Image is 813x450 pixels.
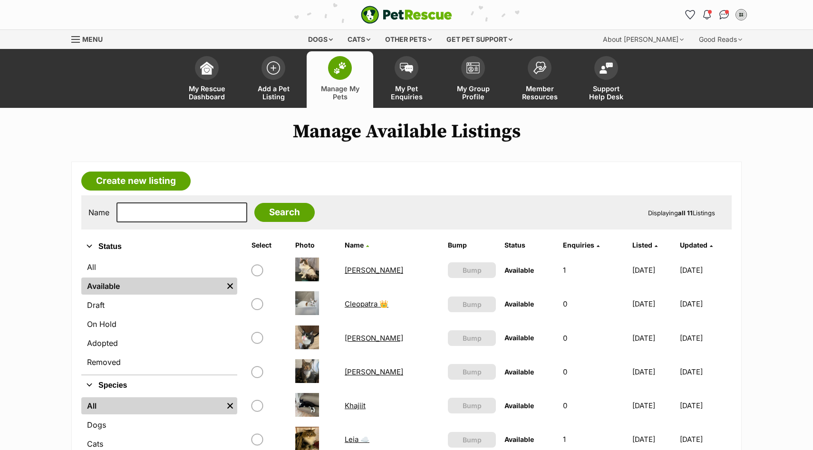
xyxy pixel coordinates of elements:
[736,10,746,19] img: Out of the Woods Rescue profile pic
[240,51,307,108] a: Add a Pet Listing
[291,238,340,253] th: Photo
[680,241,713,249] a: Updated
[680,254,731,287] td: [DATE]
[629,322,679,354] td: [DATE]
[648,209,715,217] span: Displaying Listings
[333,62,347,74] img: manage-my-pets-icon-02211641906a0b7f246fdf0571729dbe1e7629f14944591b6c1af311fb30b64b.svg
[373,51,440,108] a: My Pet Enquiries
[463,367,482,377] span: Bump
[81,379,237,392] button: Species
[400,63,413,73] img: pet-enquiries-icon-7e3ad2cf08bfb03b45e93fb7055b45f3efa6380592205ae92323e6603595dc1f.svg
[223,278,237,295] a: Remove filter
[680,322,731,354] td: [DATE]
[307,51,373,108] a: Manage My Pets
[629,389,679,422] td: [DATE]
[680,241,707,249] span: Updated
[585,85,628,101] span: Support Help Desk
[463,401,482,411] span: Bump
[629,254,679,287] td: [DATE]
[71,30,109,47] a: Menu
[448,297,496,312] button: Bump
[361,6,452,24] img: logo-e224e6f780fb5917bec1dbf3a21bbac754714ae5b6737aabdf751b685950b380.svg
[248,238,290,253] th: Select
[463,265,482,275] span: Bump
[267,61,280,75] img: add-pet-listing-icon-0afa8454b4691262ce3f59096e99ab1cd57d4a30225e0717b998d2c9b9846f56.svg
[448,432,496,448] button: Bump
[596,30,690,49] div: About [PERSON_NAME]
[518,85,561,101] span: Member Resources
[448,364,496,380] button: Bump
[81,416,237,433] a: Dogs
[629,355,679,388] td: [DATE]
[81,172,191,191] a: Create new listing
[254,203,315,222] input: Search
[345,241,364,249] span: Name
[88,208,109,217] label: Name
[632,241,658,249] a: Listed
[559,389,628,422] td: 0
[680,287,731,320] td: [DATE]
[361,6,452,24] a: PetRescue
[378,30,438,49] div: Other pets
[223,397,237,414] a: Remove filter
[81,240,237,253] button: Status
[81,397,223,414] a: All
[719,10,729,19] img: chat-41dd97257d64d25036548639549fe6c8038ab92f7586957e7f3b1b290dea8141.svg
[345,367,403,376] a: [PERSON_NAME]
[506,51,573,108] a: Member Resources
[81,335,237,352] a: Adopted
[703,10,711,19] img: notifications-46538b983faf8c2785f20acdc204bb7945ddae34d4c08c2a6579f10ce5e182be.svg
[345,334,403,343] a: [PERSON_NAME]
[440,51,506,108] a: My Group Profile
[81,354,237,371] a: Removed
[682,7,697,22] a: Favourites
[448,398,496,413] button: Bump
[734,7,749,22] button: My account
[200,61,213,75] img: dashboard-icon-eb2f2d2d3e046f16d808141f083e7271f6b2e854fb5c12c21221c1fb7104beca.svg
[699,7,715,22] button: Notifications
[533,61,546,74] img: member-resources-icon-8e73f808a243e03378d46382f2149f9095a855e16c252ad45f914b54edf8863c.svg
[385,85,428,101] span: My Pet Enquiries
[463,435,482,445] span: Bump
[345,435,369,444] a: Leia ☁️
[345,299,388,308] a: Cleopatra 👑
[185,85,228,101] span: My Rescue Dashboard
[452,85,494,101] span: My Group Profile
[563,241,594,249] span: translation missing: en.admin.listings.index.attributes.enquiries
[559,322,628,354] td: 0
[81,257,237,374] div: Status
[345,241,369,249] a: Name
[448,262,496,278] button: Bump
[632,241,652,249] span: Listed
[440,30,519,49] div: Get pet support
[504,266,534,274] span: Available
[81,297,237,314] a: Draft
[81,259,237,276] a: All
[81,316,237,333] a: On Hold
[563,241,600,249] a: Enquiries
[345,401,366,410] a: Khajiit
[629,287,679,320] td: [DATE]
[678,209,693,217] strong: all 11
[319,85,361,101] span: Manage My Pets
[559,254,628,287] td: 1
[559,287,628,320] td: 0
[444,238,500,253] th: Bump
[463,333,482,343] span: Bump
[463,299,482,309] span: Bump
[682,7,749,22] ul: Account quick links
[504,435,534,443] span: Available
[716,7,732,22] a: Conversations
[82,35,103,43] span: Menu
[504,402,534,410] span: Available
[466,62,480,74] img: group-profile-icon-3fa3cf56718a62981997c0bc7e787c4b2cf8bcc04b72c1350f741eb67cf2f40e.svg
[504,300,534,308] span: Available
[301,30,339,49] div: Dogs
[559,355,628,388] td: 0
[573,51,639,108] a: Support Help Desk
[680,389,731,422] td: [DATE]
[448,330,496,346] button: Bump
[600,62,613,74] img: help-desk-icon-fdf02630f3aa405de69fd3d07c3f3aa587a6932b1a1747fa1d2bba05be0121f9.svg
[252,85,295,101] span: Add a Pet Listing
[692,30,749,49] div: Good Reads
